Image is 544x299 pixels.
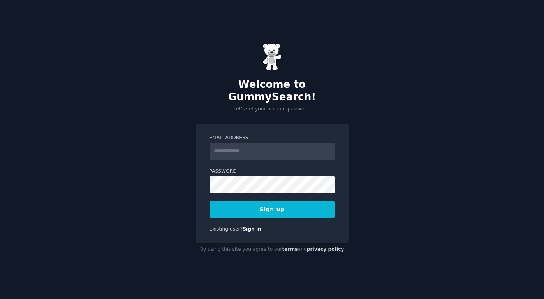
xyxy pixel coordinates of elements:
[262,43,282,70] img: Gummy Bear
[196,106,349,113] p: Let's set your account password
[210,168,335,175] label: Password
[282,247,298,252] a: terms
[210,201,335,218] button: Sign up
[210,135,335,142] label: Email Address
[210,226,243,232] span: Existing user?
[196,243,349,256] div: By using this site you agree to our and
[243,226,261,232] a: Sign in
[196,79,349,103] h2: Welcome to GummySearch!
[307,247,344,252] a: privacy policy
